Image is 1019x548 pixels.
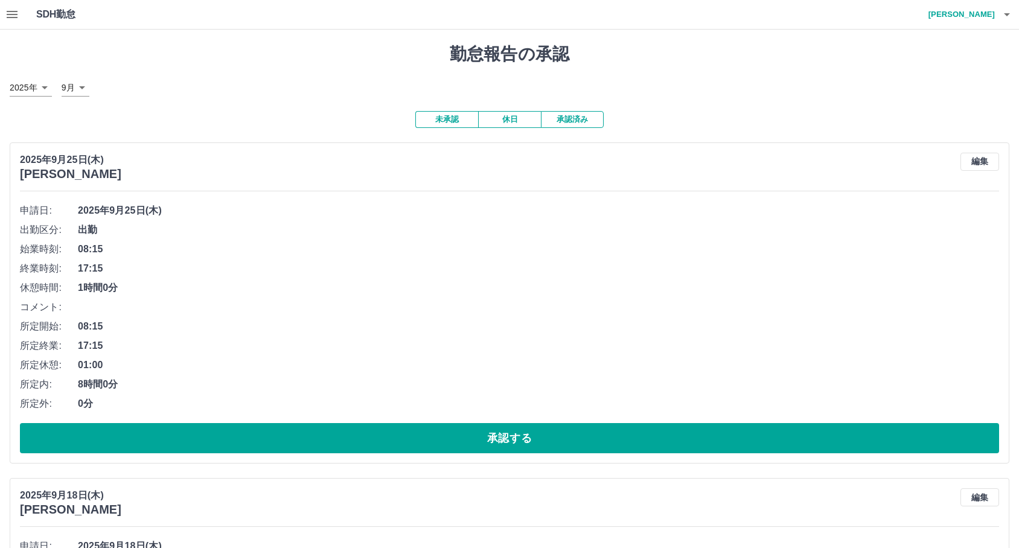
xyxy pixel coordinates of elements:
button: 未承認 [415,111,478,128]
span: 2025年9月25日(木) [78,203,999,218]
button: 承認済み [541,111,604,128]
span: 所定休憩: [20,358,78,372]
span: 出勤 [78,223,999,237]
span: 所定内: [20,377,78,392]
h3: [PERSON_NAME] [20,503,121,517]
span: 17:15 [78,339,999,353]
span: 8時間0分 [78,377,999,392]
span: 1時間0分 [78,281,999,295]
p: 2025年9月25日(木) [20,153,121,167]
span: 出勤区分: [20,223,78,237]
span: 所定終業: [20,339,78,353]
span: 08:15 [78,319,999,334]
button: 休日 [478,111,541,128]
h3: [PERSON_NAME] [20,167,121,181]
span: 終業時刻: [20,261,78,276]
button: 編集 [960,488,999,506]
div: 2025年 [10,79,52,97]
span: 01:00 [78,358,999,372]
div: 9月 [62,79,89,97]
span: 休憩時間: [20,281,78,295]
span: 始業時刻: [20,242,78,256]
p: 2025年9月18日(木) [20,488,121,503]
button: 承認する [20,423,999,453]
span: 所定開始: [20,319,78,334]
span: 申請日: [20,203,78,218]
span: 0分 [78,397,999,411]
span: 所定外: [20,397,78,411]
button: 編集 [960,153,999,171]
span: 17:15 [78,261,999,276]
h1: 勤怠報告の承認 [10,44,1009,65]
span: コメント: [20,300,78,314]
span: 08:15 [78,242,999,256]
